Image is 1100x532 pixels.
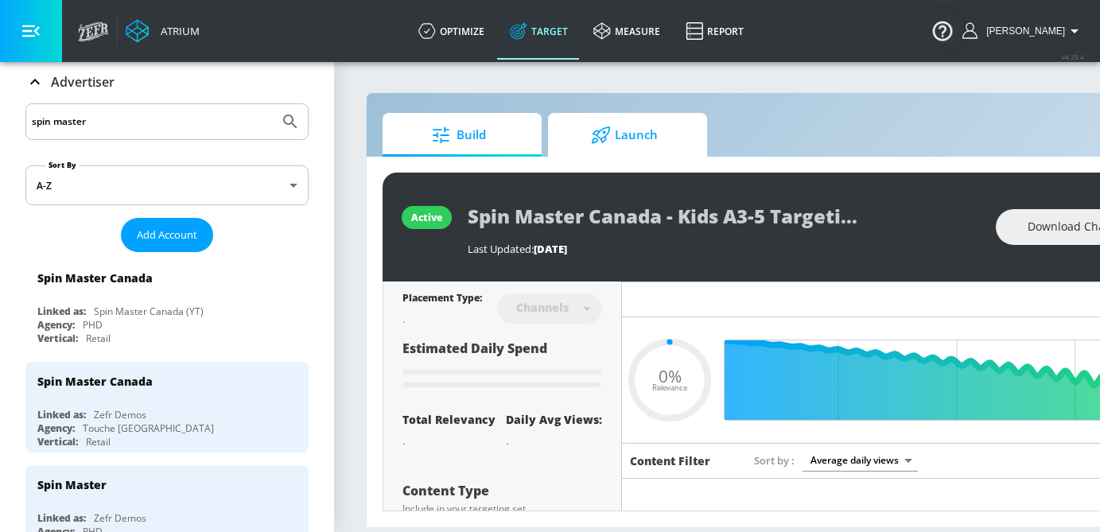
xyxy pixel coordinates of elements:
span: login as: sammy.houle@zefr.com [980,25,1065,37]
div: Average daily views [803,449,918,471]
div: Vertical: [37,435,78,449]
div: Spin Master CanadaLinked as:Zefr DemosAgency:Touche [GEOGRAPHIC_DATA]Vertical:Retail [25,362,309,452]
div: Last Updated: [468,242,980,256]
div: Channels [508,301,577,314]
span: Estimated Daily Spend [402,340,547,357]
a: optimize [406,2,497,60]
span: Build [398,116,519,154]
span: 0% [659,367,682,384]
span: [DATE] [534,242,567,256]
div: A-Z [25,165,309,205]
div: Spin Master CanadaLinked as:Spin Master Canada (YT)Agency:PHDVertical:Retail [25,258,309,349]
div: Advertiser [25,60,309,104]
div: Linked as: [37,408,86,421]
div: PHD [83,318,103,332]
h6: Content Filter [630,453,710,468]
div: Vertical: [37,332,78,345]
div: Estimated Daily Spend [402,340,602,393]
div: Touche [GEOGRAPHIC_DATA] [83,421,214,435]
button: Open Resource Center [920,8,965,52]
span: Relevance [652,384,687,392]
span: v 4.25.4 [1062,52,1084,61]
div: Daily Avg Views: [506,412,602,427]
div: Retail [86,435,111,449]
div: Placement Type: [402,291,482,308]
div: Content Type [402,484,602,497]
input: Search by name [32,111,273,132]
span: Add Account [137,226,197,244]
div: Zefr Demos [94,408,146,421]
div: Spin Master Canada [37,374,153,389]
div: Linked as: [37,511,86,525]
div: Spin Master Canada [37,270,153,285]
span: Launch [564,116,685,154]
a: measure [581,2,673,60]
div: Spin Master [37,477,107,492]
div: Agency: [37,421,75,435]
div: Atrium [154,24,200,38]
p: Advertiser [51,73,115,91]
div: Retail [86,332,111,345]
div: Total Relevancy [402,412,496,427]
button: [PERSON_NAME] [962,21,1084,41]
button: Add Account [121,218,213,252]
div: Zefr Demos [94,511,146,525]
div: Agency: [37,318,75,332]
span: Sort by [754,453,795,468]
div: Spin Master Canada (YT) [94,305,204,318]
a: Atrium [126,19,200,43]
a: Report [673,2,756,60]
div: Include in your targeting set [402,504,602,514]
label: Sort By [45,160,80,170]
a: Target [497,2,581,60]
div: Linked as: [37,305,86,318]
button: Submit Search [273,104,308,139]
div: active [411,211,442,224]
